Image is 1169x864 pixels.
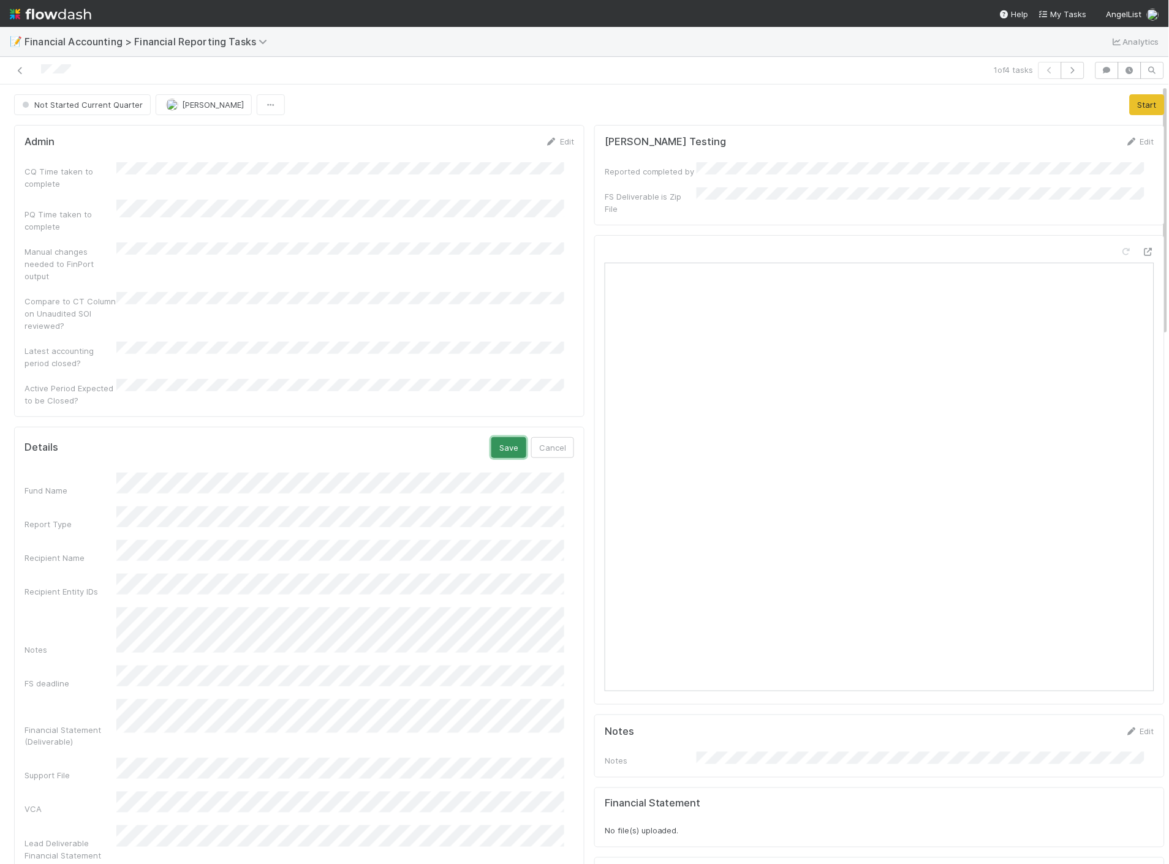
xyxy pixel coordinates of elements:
div: Lead Deliverable Financial Statement [25,838,116,862]
h5: Admin [25,136,55,148]
span: 1 of 4 tasks [994,64,1034,76]
a: Edit [545,137,574,146]
div: No file(s) uploaded. [605,798,1154,837]
div: FS deadline [25,677,116,689]
span: [PERSON_NAME] [182,100,244,110]
div: Financial Statement (Deliverable) [25,724,116,748]
a: Edit [1125,726,1154,736]
div: Report Type [25,518,116,530]
button: Cancel [531,437,574,458]
h5: Notes [605,726,634,738]
button: [PERSON_NAME] [156,94,252,115]
h5: Details [25,441,58,454]
div: Fund Name [25,484,116,497]
div: Recipient Entity IDs [25,585,116,598]
div: Notes [605,755,697,767]
a: My Tasks [1038,8,1087,20]
h5: Financial Statement [605,798,701,810]
div: Latest accounting period closed? [25,345,116,369]
img: avatar_c7c7de23-09de-42ad-8e02-7981c37ee075.png [166,99,178,111]
span: Financial Accounting > Financial Reporting Tasks [25,36,273,48]
div: Recipient Name [25,552,116,564]
div: PQ Time taken to complete [25,208,116,233]
div: Active Period Expected to be Closed? [25,382,116,407]
button: Save [491,437,526,458]
div: Help [999,8,1029,20]
span: AngelList [1107,9,1142,19]
div: Notes [25,644,116,656]
a: Analytics [1111,34,1159,49]
h5: [PERSON_NAME] Testing [605,136,727,148]
a: Edit [1125,137,1154,146]
div: Reported completed by [605,165,697,178]
div: Support File [25,770,116,782]
span: My Tasks [1038,9,1087,19]
div: Manual changes needed to FinPort output [25,246,116,282]
div: Compare to CT Column on Unaudited SOI reviewed? [25,295,116,332]
div: CQ Time taken to complete [25,165,116,190]
div: VCA [25,803,116,816]
span: 📝 [10,36,22,47]
button: Start [1130,94,1165,115]
img: logo-inverted-e16ddd16eac7371096b0.svg [10,4,91,24]
div: FS Deliverable is Zip File [605,190,697,215]
img: avatar_c7c7de23-09de-42ad-8e02-7981c37ee075.png [1147,9,1159,21]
